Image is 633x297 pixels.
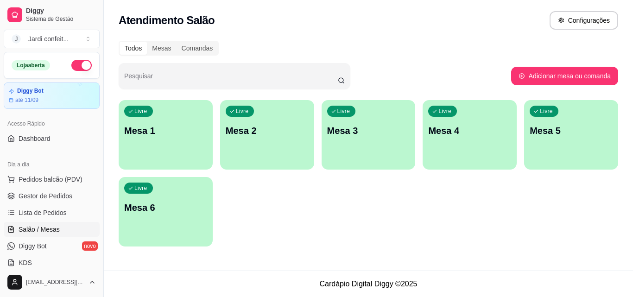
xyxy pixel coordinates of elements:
[26,278,85,286] span: [EMAIL_ADDRESS][DOMAIN_NAME]
[4,116,100,131] div: Acesso Rápido
[428,124,511,137] p: Mesa 4
[177,42,218,55] div: Comandas
[4,82,100,109] a: Diggy Botaté 11/09
[511,67,618,85] button: Adicionar mesa ou comanda
[4,271,100,293] button: [EMAIL_ADDRESS][DOMAIN_NAME]
[120,42,147,55] div: Todos
[4,239,100,253] a: Diggy Botnovo
[4,205,100,220] a: Lista de Pedidos
[19,134,51,143] span: Dashboard
[12,34,21,44] span: J
[124,124,207,137] p: Mesa 1
[4,255,100,270] a: KDS
[119,100,213,170] button: LivreMesa 1
[4,4,100,26] a: DiggySistema de Gestão
[438,107,451,115] p: Livre
[17,88,44,95] article: Diggy Bot
[530,124,613,137] p: Mesa 5
[124,201,207,214] p: Mesa 6
[220,100,314,170] button: LivreMesa 2
[134,184,147,192] p: Livre
[524,100,618,170] button: LivreMesa 5
[26,7,96,15] span: Diggy
[19,191,72,201] span: Gestor de Pedidos
[423,100,517,170] button: LivreMesa 4
[19,225,60,234] span: Salão / Mesas
[327,124,410,137] p: Mesa 3
[119,177,213,246] button: LivreMesa 6
[19,258,32,267] span: KDS
[4,189,100,203] a: Gestor de Pedidos
[19,175,82,184] span: Pedidos balcão (PDV)
[4,30,100,48] button: Select a team
[15,96,38,104] article: até 11/09
[26,15,96,23] span: Sistema de Gestão
[19,208,67,217] span: Lista de Pedidos
[226,124,309,137] p: Mesa 2
[147,42,176,55] div: Mesas
[236,107,249,115] p: Livre
[119,13,215,28] h2: Atendimento Salão
[4,222,100,237] a: Salão / Mesas
[134,107,147,115] p: Livre
[12,60,50,70] div: Loja aberta
[322,100,416,170] button: LivreMesa 3
[4,131,100,146] a: Dashboard
[71,60,92,71] button: Alterar Status
[104,271,633,297] footer: Cardápio Digital Diggy © 2025
[337,107,350,115] p: Livre
[4,157,100,172] div: Dia a dia
[19,241,47,251] span: Diggy Bot
[550,11,618,30] button: Configurações
[540,107,553,115] p: Livre
[4,172,100,187] button: Pedidos balcão (PDV)
[28,34,69,44] div: Jardi confeit ...
[124,75,338,84] input: Pesquisar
